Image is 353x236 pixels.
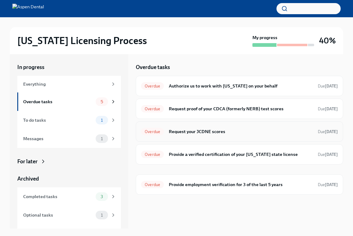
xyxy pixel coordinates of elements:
div: Messages [23,135,93,142]
div: For later [17,158,38,165]
h6: Request proof of your CDCA (formerly NERB) test scores [169,105,313,112]
a: OverdueProvide employment verification for 3 of the last 5 yearsDue[DATE] [141,180,338,189]
h6: Request your JCDNE scores [169,128,313,135]
span: 1 [97,136,106,141]
span: Due [318,107,338,111]
strong: [DATE] [325,129,338,134]
span: September 15th, 2025 09:00 [318,182,338,188]
strong: [DATE] [325,84,338,88]
span: Due [318,129,338,134]
span: September 24th, 2025 09:00 [318,83,338,89]
span: 1 [97,213,106,218]
img: Aspen Dental [12,4,44,14]
strong: [DATE] [325,182,338,187]
span: Overdue [141,152,164,157]
h5: Overdue tasks [136,63,170,71]
span: Due [318,182,338,187]
span: 3 [97,194,107,199]
strong: [DATE] [325,152,338,157]
span: September 15th, 2025 09:00 [318,106,338,112]
h6: Provide employment verification for 3 of the last 5 years [169,181,313,188]
a: Messages1 [17,129,121,148]
div: Optional tasks [23,212,93,218]
span: Overdue [141,182,164,187]
span: 1 [97,118,106,123]
strong: My progress [252,35,277,41]
span: Overdue [141,107,164,111]
div: Overdue tasks [23,98,93,105]
span: Due [318,152,338,157]
a: Completed tasks3 [17,187,121,206]
span: 5 [97,100,107,104]
h2: [US_STATE] Licensing Process [17,35,147,47]
a: OverdueProvide a verified certification of your [US_STATE] state licenseDue[DATE] [141,149,338,159]
h3: 40% [319,35,336,46]
h6: Provide a verified certification of your [US_STATE] state license [169,151,313,158]
span: Due [318,84,338,88]
span: September 24th, 2025 09:00 [318,152,338,157]
a: OverdueAuthorize us to work with [US_STATE] on your behalfDue[DATE] [141,81,338,91]
a: Archived [17,175,121,182]
div: To do tasks [23,117,93,124]
strong: [DATE] [325,107,338,111]
span: Overdue [141,129,164,134]
span: September 15th, 2025 09:00 [318,129,338,135]
a: Overdue tasks5 [17,92,121,111]
a: In progress [17,63,121,71]
a: OverdueRequest proof of your CDCA (formerly NERB) test scoresDue[DATE] [141,104,338,114]
a: For later [17,158,121,165]
a: To do tasks1 [17,111,121,129]
span: Overdue [141,84,164,88]
a: Everything [17,76,121,92]
div: Everything [23,81,108,87]
h6: Authorize us to work with [US_STATE] on your behalf [169,83,313,89]
a: Optional tasks1 [17,206,121,224]
a: OverdueRequest your JCDNE scoresDue[DATE] [141,127,338,136]
div: Completed tasks [23,193,93,200]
